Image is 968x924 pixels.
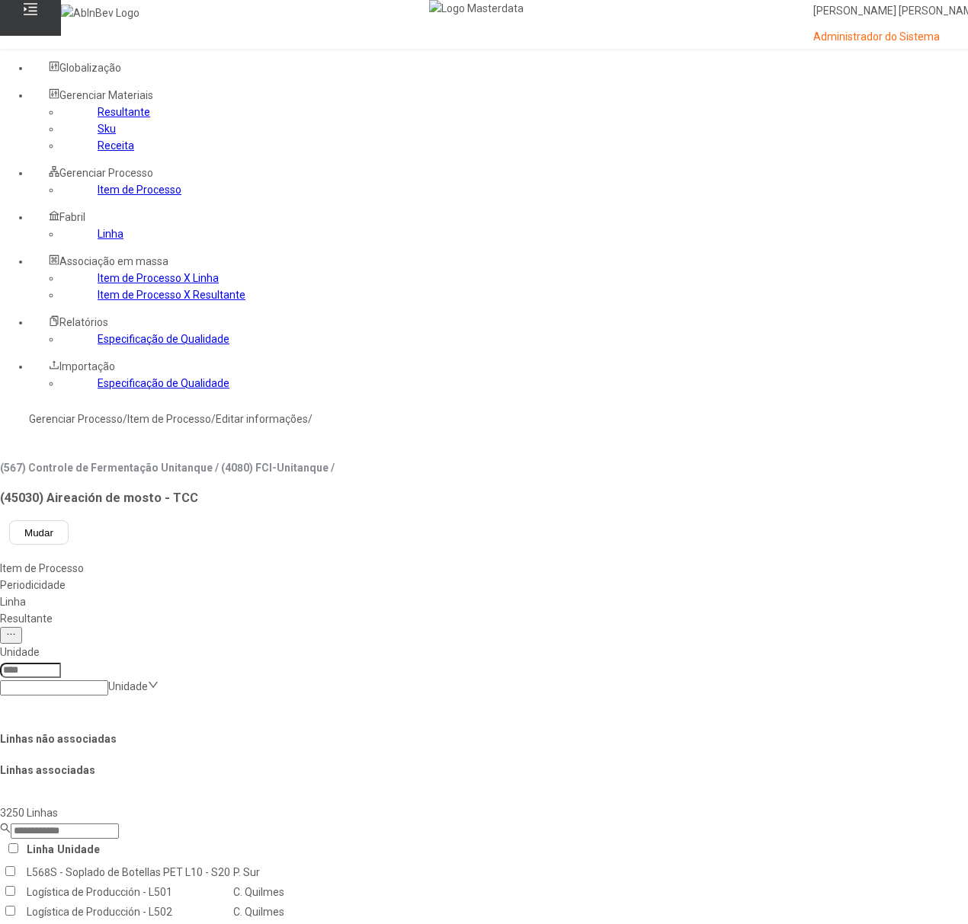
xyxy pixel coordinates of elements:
nz-breadcrumb-separator: / [123,413,127,425]
a: Item de Processo [98,184,181,196]
span: Mudar [24,527,53,539]
nz-select-placeholder: Unidade [108,680,148,692]
span: Gerenciar Processo [59,167,153,179]
span: Associação em massa [59,255,168,267]
button: Mudar [9,520,69,545]
a: Item de Processo X Resultante [98,289,245,301]
nz-breadcrumb-separator: / [308,413,313,425]
span: Gerenciar Materiais [59,89,153,101]
a: Gerenciar Processo [29,413,123,425]
td: C. Quilmes [232,903,402,921]
th: Unidade [56,840,101,858]
th: Linha [26,840,55,858]
a: Editar informações [216,413,308,425]
a: Linha [98,228,123,240]
a: Resultante [98,106,150,118]
span: Importação [59,360,115,372]
a: Item de Processo X Linha [98,272,219,284]
td: L568S - Soplado de Botellas PET L10 - S20 [26,863,231,881]
a: Sku [98,123,116,135]
nz-breadcrumb-separator: / [211,413,216,425]
a: Receita [98,139,134,152]
td: P. Sur [232,863,402,881]
td: C. Quilmes [232,883,402,901]
td: Logística de Producción - L501 [26,883,231,901]
td: Logística de Producción - L502 [26,903,231,921]
span: Relatórios [59,316,108,328]
span: Fabril [59,211,85,223]
img: AbInBev Logo [61,5,139,21]
a: Item de Processo [127,413,211,425]
a: Especificação de Qualidade [98,377,229,389]
span: Globalização [59,62,121,74]
a: Especificação de Qualidade [98,333,229,345]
